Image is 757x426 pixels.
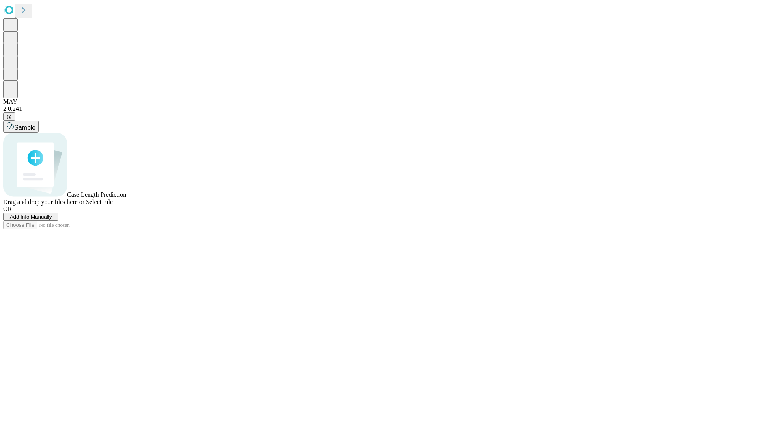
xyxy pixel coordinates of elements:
span: OR [3,206,12,212]
span: Case Length Prediction [67,191,126,198]
button: @ [3,112,15,121]
span: Add Info Manually [10,214,52,220]
div: 2.0.241 [3,105,754,112]
button: Sample [3,121,39,133]
span: Sample [14,124,35,131]
span: @ [6,114,12,120]
span: Select File [86,198,113,205]
div: MAY [3,98,754,105]
span: Drag and drop your files here or [3,198,84,205]
button: Add Info Manually [3,213,58,221]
